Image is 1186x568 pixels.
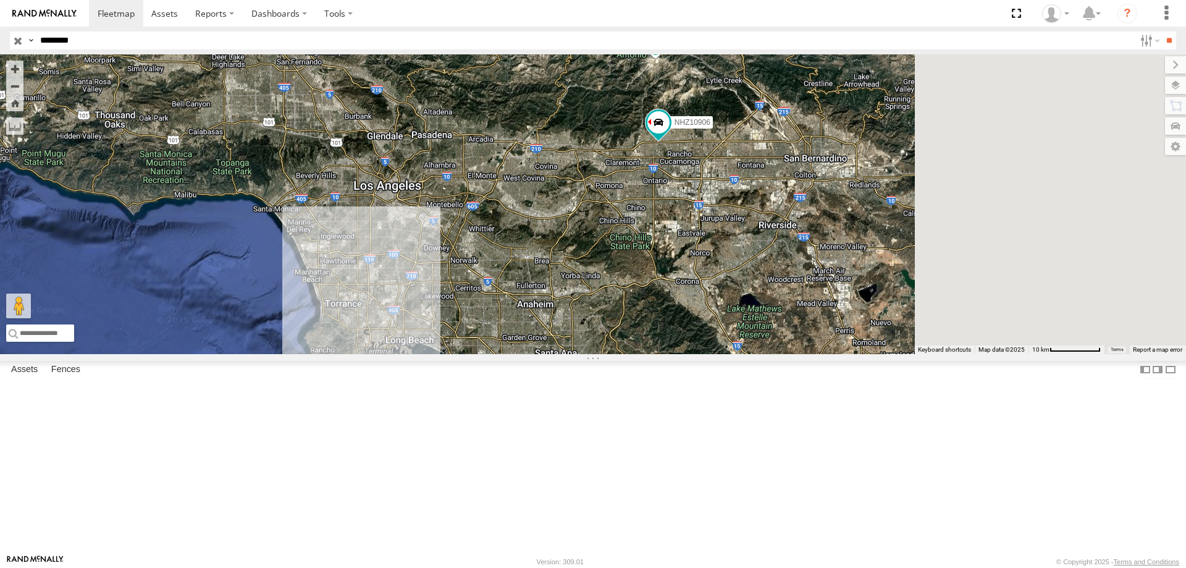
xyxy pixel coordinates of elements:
[978,346,1025,353] span: Map data ©2025
[675,117,710,126] span: NHZ10906
[6,95,23,111] button: Zoom Home
[1139,361,1151,379] label: Dock Summary Table to the Left
[918,345,971,354] button: Keyboard shortcuts
[1056,558,1179,566] div: © Copyright 2025 -
[1028,345,1104,354] button: Map Scale: 10 km per 79 pixels
[1114,558,1179,566] a: Terms and Conditions
[1165,138,1186,155] label: Map Settings
[1151,361,1164,379] label: Dock Summary Table to the Right
[1133,346,1182,353] a: Report a map error
[1117,4,1137,23] i: ?
[537,558,584,566] div: Version: 309.01
[1135,32,1162,49] label: Search Filter Options
[45,361,86,378] label: Fences
[6,77,23,95] button: Zoom out
[12,9,77,18] img: rand-logo.svg
[6,117,23,135] label: Measure
[1164,361,1177,379] label: Hide Summary Table
[1038,4,1074,23] div: Zulema McIntosch
[1111,347,1124,352] a: Terms (opens in new tab)
[26,32,36,49] label: Search Query
[6,294,31,318] button: Drag Pegman onto the map to open Street View
[5,361,44,378] label: Assets
[6,61,23,77] button: Zoom in
[1032,346,1049,353] span: 10 km
[7,556,64,568] a: Visit our Website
